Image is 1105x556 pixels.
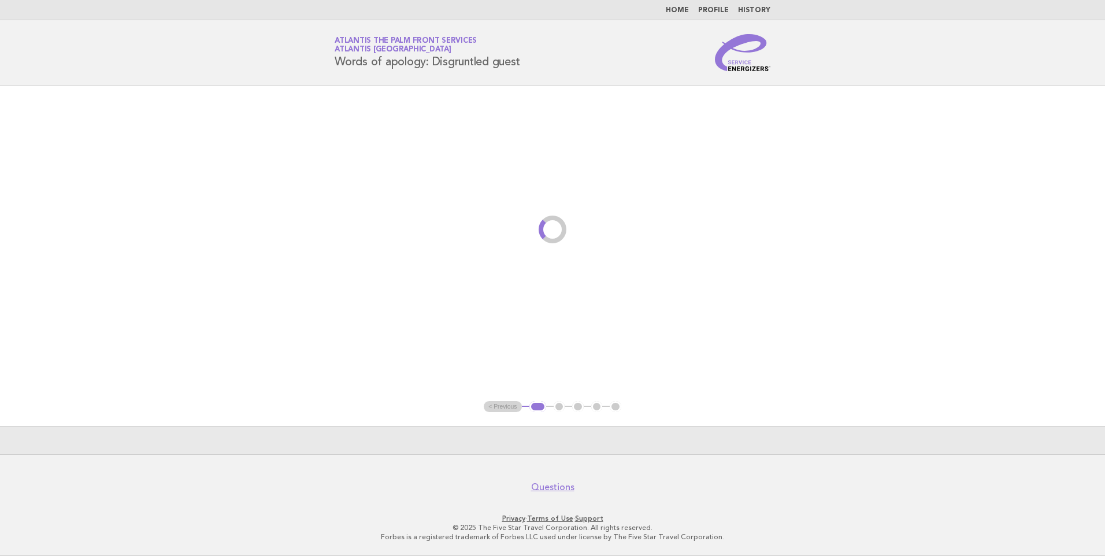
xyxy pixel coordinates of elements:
p: · · [199,514,906,523]
a: History [738,7,770,14]
img: Service Energizers [715,34,770,71]
a: Support [575,514,603,522]
span: Atlantis [GEOGRAPHIC_DATA] [335,46,451,54]
h1: Words of apology: Disgruntled guest [335,38,520,68]
a: Terms of Use [527,514,573,522]
a: Privacy [502,514,525,522]
a: Atlantis The Palm Front ServicesAtlantis [GEOGRAPHIC_DATA] [335,37,477,53]
a: Questions [531,481,574,493]
a: Home [666,7,689,14]
p: Forbes is a registered trademark of Forbes LLC used under license by The Five Star Travel Corpora... [199,532,906,542]
p: © 2025 The Five Star Travel Corporation. All rights reserved. [199,523,906,532]
a: Profile [698,7,729,14]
